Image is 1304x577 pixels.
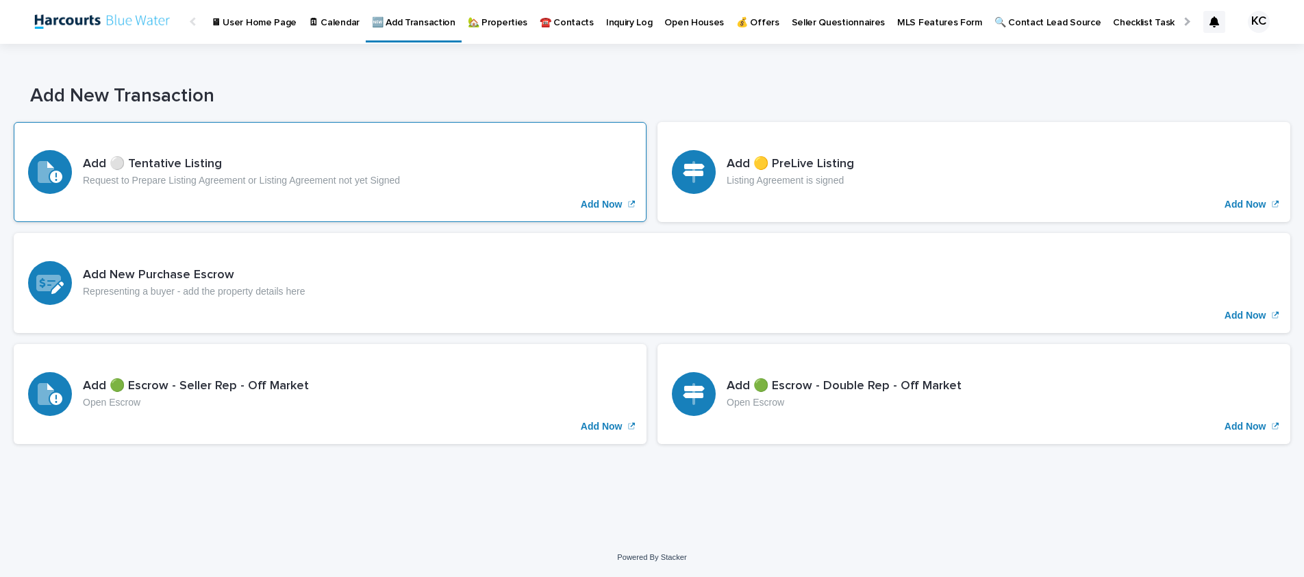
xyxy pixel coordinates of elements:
[727,379,962,394] h3: Add 🟢 Escrow - Double Rep - Off Market
[657,122,1290,222] a: Add Now
[83,175,400,186] p: Request to Prepare Listing Agreement or Listing Agreement not yet Signed
[14,233,1290,333] a: Add Now
[657,344,1290,444] a: Add Now
[581,421,623,432] p: Add Now
[14,122,647,222] a: Add Now
[727,157,854,172] h3: Add 🟡 PreLive Listing
[83,286,305,297] p: Representing a buyer - add the property details here
[727,397,962,408] p: Open Escrow
[581,199,623,210] p: Add Now
[30,85,697,108] h1: Add New Transaction
[1225,310,1266,321] p: Add Now
[727,175,854,186] p: Listing Agreement is signed
[1248,11,1270,33] div: KC
[27,8,176,36] img: tNrfT9AQRbuT9UvJ4teX
[83,379,309,394] h3: Add 🟢 Escrow - Seller Rep - Off Market
[83,397,309,408] p: Open Escrow
[1225,421,1266,432] p: Add Now
[1225,199,1266,210] p: Add Now
[14,344,647,444] a: Add Now
[83,157,400,172] h3: Add ⚪️ Tentative Listing
[617,553,686,561] a: Powered By Stacker
[83,268,305,283] h3: Add New Purchase Escrow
